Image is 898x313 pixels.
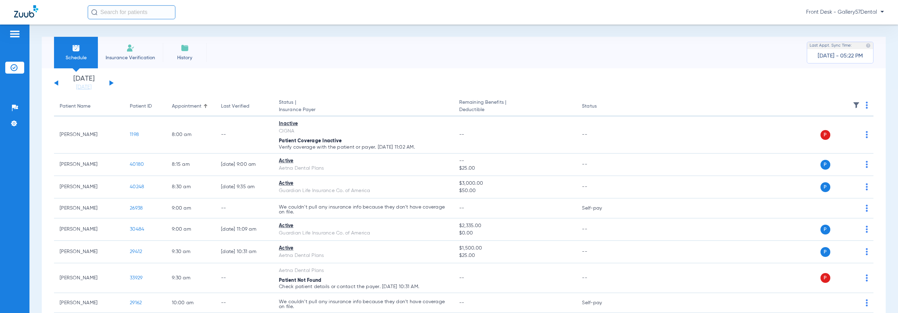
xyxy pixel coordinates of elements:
[54,263,124,293] td: [PERSON_NAME]
[221,103,268,110] div: Last Verified
[866,131,868,138] img: group-dot-blue.svg
[866,102,868,109] img: group-dot-blue.svg
[279,252,448,259] div: Aetna Dental Plans
[820,130,830,140] span: P
[850,299,857,306] img: x.svg
[279,145,448,150] p: Verify coverage with the patient or payer. [DATE] 11:02 AM.
[279,165,448,172] div: Aetna Dental Plans
[130,249,142,254] span: 29412
[459,222,571,230] span: $2,335.00
[810,42,852,49] span: Last Appt. Sync Time:
[454,97,576,116] th: Remaining Benefits |
[130,103,161,110] div: Patient ID
[59,54,93,61] span: Schedule
[576,154,624,176] td: --
[459,275,464,280] span: --
[576,97,624,116] th: Status
[850,183,857,190] img: x.svg
[459,245,571,252] span: $1,500.00
[166,218,215,241] td: 9:00 AM
[168,54,201,61] span: History
[459,252,571,259] span: $25.00
[166,263,215,293] td: 9:30 AM
[850,274,857,281] img: x.svg
[850,205,857,212] img: x.svg
[279,267,448,274] div: Aetna Dental Plans
[63,84,105,91] a: [DATE]
[273,97,454,116] th: Status |
[103,54,158,61] span: Insurance Verification
[130,227,144,232] span: 30484
[215,116,273,154] td: --
[866,161,868,168] img: group-dot-blue.svg
[279,299,448,309] p: We couldn’t pull any insurance info because they don’t have coverage on file.
[459,132,464,137] span: --
[576,263,624,293] td: --
[459,230,571,237] span: $0.00
[54,218,124,241] td: [PERSON_NAME]
[54,293,124,313] td: [PERSON_NAME]
[166,293,215,313] td: 10:00 AM
[279,138,342,143] span: Patient Coverage Inactive
[130,300,142,305] span: 29162
[279,230,448,237] div: Guardian Life Insurance Co. of America
[576,198,624,218] td: Self-pay
[54,176,124,198] td: [PERSON_NAME]
[181,44,189,52] img: History
[576,293,624,313] td: Self-pay
[820,160,830,170] span: P
[853,102,860,109] img: filter.svg
[166,154,215,176] td: 8:15 AM
[459,106,571,114] span: Deductible
[279,106,448,114] span: Insurance Payer
[88,5,175,19] input: Search for patients
[820,182,830,192] span: P
[130,184,144,189] span: 40248
[63,75,105,91] li: [DATE]
[459,180,571,187] span: $3,000.00
[806,9,884,16] span: Front Desk - Gallery57Dental
[215,293,273,313] td: --
[215,198,273,218] td: --
[54,198,124,218] td: [PERSON_NAME]
[850,248,857,255] img: x.svg
[54,154,124,176] td: [PERSON_NAME]
[576,176,624,198] td: --
[130,103,152,110] div: Patient ID
[130,162,144,167] span: 40180
[459,300,464,305] span: --
[166,241,215,263] td: 9:30 AM
[866,205,868,212] img: group-dot-blue.svg
[866,43,871,48] img: last sync help info
[818,53,863,60] span: [DATE] - 05:22 PM
[215,176,273,198] td: [DATE] 9:35 AM
[820,247,830,257] span: P
[54,116,124,154] td: [PERSON_NAME]
[91,9,98,15] img: Search Icon
[820,273,830,283] span: P
[279,187,448,195] div: Guardian Life Insurance Co. of America
[60,103,91,110] div: Patient Name
[863,279,898,313] iframe: Chat Widget
[279,128,448,135] div: CIGNA
[130,275,142,280] span: 33929
[850,161,857,168] img: x.svg
[130,206,143,211] span: 26938
[215,154,273,176] td: [DATE] 9:00 AM
[459,157,571,165] span: --
[54,241,124,263] td: [PERSON_NAME]
[459,206,464,211] span: --
[172,103,210,110] div: Appointment
[130,132,139,137] span: 1198
[850,226,857,233] img: x.svg
[576,241,624,263] td: --
[166,116,215,154] td: 8:00 AM
[279,205,448,215] p: We couldn’t pull any insurance info because they don’t have coverage on file.
[279,157,448,165] div: Active
[866,248,868,255] img: group-dot-blue.svg
[166,176,215,198] td: 8:30 AM
[850,131,857,138] img: x.svg
[279,180,448,187] div: Active
[820,225,830,234] span: P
